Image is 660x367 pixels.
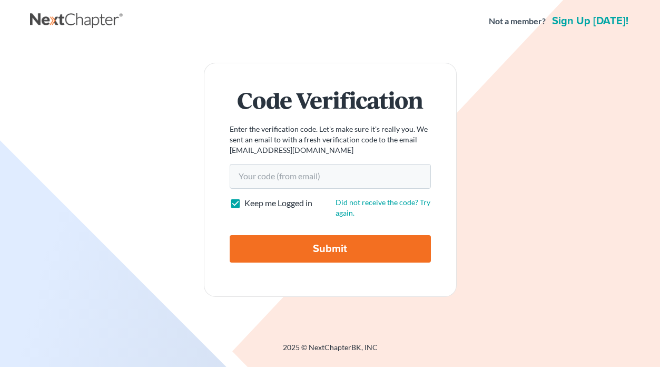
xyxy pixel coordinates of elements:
[489,15,546,27] strong: Not a member?
[230,164,431,188] input: Your code (from email)
[230,124,431,156] p: Enter the verification code. Let's make sure it's really you. We sent an email to with a fresh ve...
[336,198,430,217] a: Did not receive the code? Try again.
[244,197,312,209] label: Keep me Logged in
[230,89,431,111] h1: Code Verification
[230,235,431,263] input: Submit
[550,16,631,26] a: Sign up [DATE]!
[30,342,631,361] div: 2025 © NextChapterBK, INC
